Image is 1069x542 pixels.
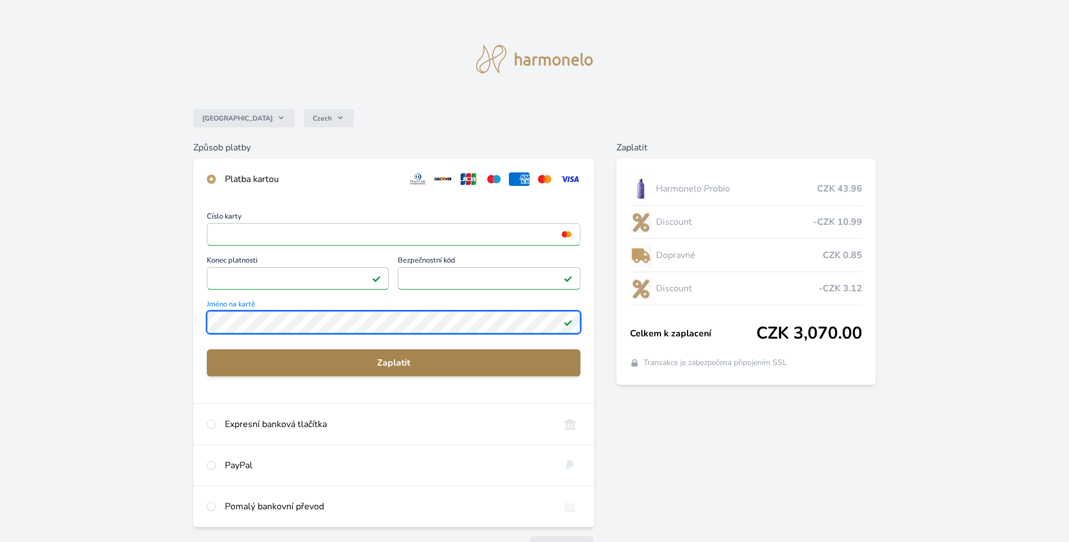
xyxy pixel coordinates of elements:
span: Zaplatit [216,356,571,370]
input: Jméno na kartěPlatné pole [207,311,580,334]
img: paypal.svg [560,459,580,472]
span: CZK 3,070.00 [756,323,862,344]
div: Pomalý bankovní převod [225,500,551,513]
div: Platba kartou [225,172,398,186]
span: Discount [656,215,814,229]
img: jcb.svg [458,172,479,186]
img: Platné pole [564,274,573,283]
span: Discount [656,282,819,295]
img: delivery-lo.png [630,241,651,269]
span: -CZK 3.12 [819,282,862,295]
span: Transakce je zabezpečena připojením SSL [644,357,787,368]
img: maestro.svg [484,172,504,186]
span: CZK 43.96 [817,182,862,196]
img: discover.svg [433,172,454,186]
img: amex.svg [509,172,530,186]
span: Czech [313,114,332,123]
img: CLEAN_PROBIO_se_stinem_x-lo.jpg [630,175,651,203]
img: visa.svg [560,172,580,186]
button: Zaplatit [207,349,580,376]
div: Expresní banková tlačítka [225,417,551,431]
span: Číslo karty [207,213,580,223]
span: CZK 0.85 [823,248,862,262]
h6: Způsob platby [193,141,594,154]
div: PayPal [225,459,551,472]
button: [GEOGRAPHIC_DATA] [193,109,295,127]
button: Czech [304,109,354,127]
img: discount-lo.png [630,208,651,236]
img: mc.svg [534,172,555,186]
img: mc [559,229,574,239]
img: bankTransfer_IBAN.svg [560,500,580,513]
iframe: Iframe pro číslo karty [212,226,575,242]
span: Celkem k zaplacení [630,327,757,340]
span: -CZK 10.99 [813,215,862,229]
img: diners.svg [407,172,428,186]
img: Platné pole [372,274,381,283]
span: Bezpečnostní kód [398,257,580,267]
img: logo.svg [476,45,593,73]
img: discount-lo.png [630,274,651,303]
img: onlineBanking_CZ.svg [560,417,580,431]
img: Platné pole [564,318,573,327]
span: [GEOGRAPHIC_DATA] [202,114,273,123]
span: Dopravné [656,248,823,262]
span: Harmonelo Probio [656,182,818,196]
h6: Zaplatit [616,141,876,154]
span: Konec platnosti [207,257,389,267]
span: Jméno na kartě [207,301,580,311]
iframe: Iframe pro bezpečnostní kód [403,270,575,286]
iframe: Iframe pro datum vypršení platnosti [212,270,384,286]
